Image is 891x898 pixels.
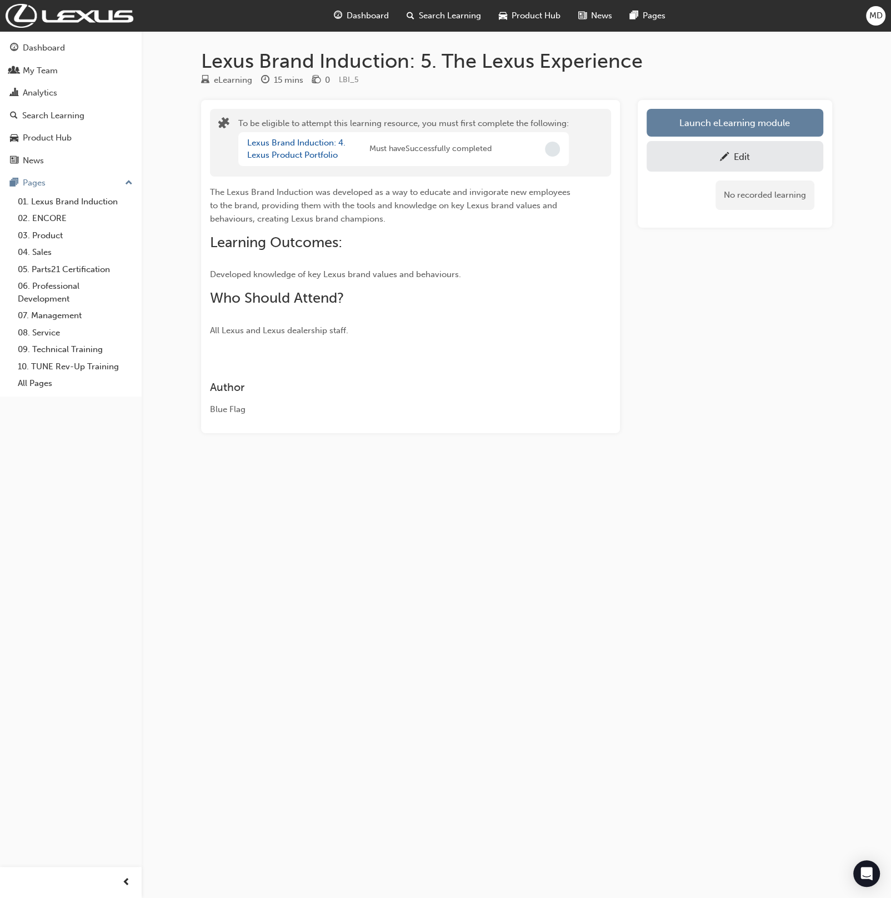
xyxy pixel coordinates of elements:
[419,9,481,22] span: Search Learning
[122,876,131,890] span: prev-icon
[312,73,330,87] div: Price
[4,106,137,126] a: Search Learning
[647,109,823,137] button: Launch eLearning module
[210,325,348,335] span: All Lexus and Lexus dealership staff.
[201,49,832,73] h1: Lexus Brand Induction: 5. The Lexus Experience
[238,117,569,168] div: To be eligible to attempt this learning resource, you must first complete the following:
[512,9,560,22] span: Product Hub
[4,150,137,171] a: News
[13,307,137,324] a: 07. Management
[10,88,18,98] span: chart-icon
[312,76,321,86] span: money-icon
[23,87,57,99] div: Analytics
[347,9,389,22] span: Dashboard
[23,154,44,167] div: News
[647,141,823,172] a: Edit
[10,133,18,143] span: car-icon
[23,177,46,189] div: Pages
[13,358,137,375] a: 10. TUNE Rev-Up Training
[13,227,137,244] a: 03. Product
[214,74,252,87] div: eLearning
[10,111,18,121] span: search-icon
[4,128,137,148] a: Product Hub
[4,38,137,58] a: Dashboard
[13,375,137,392] a: All Pages
[4,61,137,81] a: My Team
[490,4,569,27] a: car-iconProduct Hub
[545,142,560,157] span: Incomplete
[13,278,137,307] a: 06. Professional Development
[13,324,137,342] a: 08. Service
[621,4,674,27] a: pages-iconPages
[10,43,18,53] span: guage-icon
[13,261,137,278] a: 05. Parts21 Certification
[201,73,252,87] div: Type
[4,173,137,193] button: Pages
[4,36,137,173] button: DashboardMy TeamAnalyticsSearch LearningProduct HubNews
[866,6,885,26] button: MD
[720,152,729,163] span: pencil-icon
[734,151,750,162] div: Edit
[23,42,65,54] div: Dashboard
[643,9,665,22] span: Pages
[13,193,137,210] a: 01. Lexus Brand Induction
[499,9,507,23] span: car-icon
[210,187,573,224] span: The Lexus Brand Induction was developed as a way to educate and invigorate new employees to the b...
[22,109,84,122] div: Search Learning
[210,269,461,279] span: Developed knowledge of key Lexus brand values and behaviours.
[578,9,587,23] span: news-icon
[10,178,18,188] span: pages-icon
[325,74,330,87] div: 0
[261,76,269,86] span: clock-icon
[210,381,571,394] h3: Author
[13,244,137,261] a: 04. Sales
[334,9,342,23] span: guage-icon
[261,73,303,87] div: Duration
[210,234,342,251] span: Learning Outcomes:
[210,403,571,416] div: Blue Flag
[13,341,137,358] a: 09. Technical Training
[325,4,398,27] a: guage-iconDashboard
[853,860,880,887] div: Open Intercom Messenger
[398,4,490,27] a: search-iconSearch Learning
[630,9,638,23] span: pages-icon
[407,9,414,23] span: search-icon
[715,180,814,210] div: No recorded learning
[23,64,58,77] div: My Team
[869,9,883,22] span: MD
[23,132,72,144] div: Product Hub
[10,156,18,166] span: news-icon
[339,75,359,84] span: Learning resource code
[247,138,346,160] a: Lexus Brand Induction: 4. Lexus Product Portfolio
[218,118,229,131] span: puzzle-icon
[4,83,137,103] a: Analytics
[10,66,18,76] span: people-icon
[201,76,209,86] span: learningResourceType_ELEARNING-icon
[569,4,621,27] a: news-iconNews
[210,289,344,307] span: Who Should Attend?
[6,4,133,28] img: Trak
[13,210,137,227] a: 02. ENCORE
[274,74,303,87] div: 15 mins
[591,9,612,22] span: News
[125,176,133,190] span: up-icon
[369,143,492,155] span: Must have Successfully completed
